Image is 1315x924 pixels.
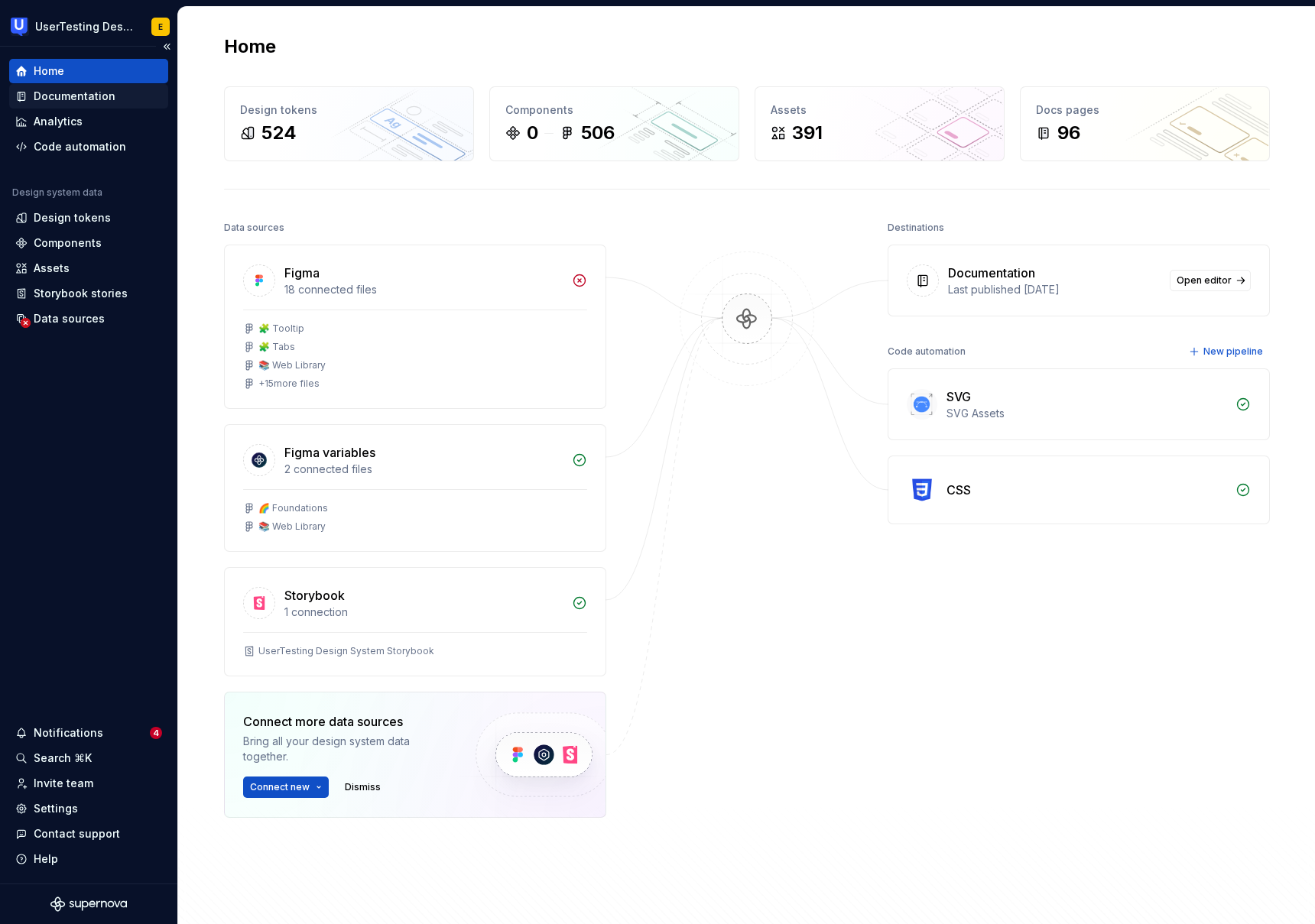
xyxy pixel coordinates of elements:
button: Search ⌘K [9,746,168,770]
div: Assets [771,102,989,118]
div: Destinations [888,217,944,238]
button: Dismiss [338,776,388,798]
button: UserTesting Design SystemE [3,10,174,43]
a: Data sources [9,306,168,331]
button: Contact support [9,822,168,846]
button: Connect new [243,776,329,798]
div: Assets [34,261,70,276]
div: Invite team [34,776,93,791]
div: 🧩 Tooltip [258,323,304,335]
div: SVG Assets [946,406,1226,421]
div: Search ⌘K [34,751,92,766]
div: Home [34,63,64,79]
div: Docs pages [1036,102,1254,118]
div: Components [505,102,723,118]
div: Code automation [34,139,126,154]
div: 🧩 Tabs [258,341,295,353]
div: + 15 more files [258,378,320,390]
a: Home [9,59,168,83]
a: Docs pages96 [1020,86,1270,161]
a: Assets [9,256,168,280]
div: Documentation [948,264,1035,282]
a: Analytics [9,109,168,134]
img: 41adf70f-fc1c-4662-8e2d-d2ab9c673b1b.png [11,18,29,36]
div: Storybook [284,586,345,605]
div: Connect more data sources [243,712,450,731]
div: SVG [946,387,971,406]
div: 96 [1057,121,1080,145]
a: Storybook1 connectionUserTesting Design System Storybook [224,567,606,676]
div: Design system data [12,186,102,199]
div: 524 [261,121,297,145]
div: Settings [34,801,78,816]
button: Notifications4 [9,721,168,745]
a: Figma variables2 connected files🌈 Foundations📚 Web Library [224,424,606,552]
a: Design tokens524 [224,86,474,161]
div: E [158,21,163,33]
div: 18 connected files [284,282,563,297]
a: Code automation [9,135,168,159]
a: Open editor [1170,270,1251,291]
a: Assets391 [755,86,1005,161]
div: UserTesting Design System [35,19,133,34]
div: Design tokens [34,210,111,225]
div: 0 [527,121,538,145]
div: Notifications [34,725,103,741]
div: Analytics [34,114,83,129]
div: Figma [284,264,320,282]
div: 🌈 Foundations [258,502,328,514]
div: Bring all your design system data together. [243,734,450,764]
div: Last published [DATE] [948,282,1161,297]
a: Storybook stories [9,281,168,306]
a: Design tokens [9,206,168,230]
div: Contact support [34,826,120,841]
div: 📚 Web Library [258,359,326,371]
div: 506 [581,121,615,145]
a: Settings [9,796,168,821]
button: Help [9,847,168,871]
h2: Home [224,34,276,59]
div: Components [34,235,102,251]
div: Data sources [34,311,105,326]
span: 4 [150,727,162,739]
div: Code automation [888,341,966,362]
div: Help [34,851,58,867]
div: 391 [792,121,823,145]
div: Data sources [224,217,284,238]
div: 2 connected files [284,462,563,477]
button: Collapse sidebar [156,36,177,57]
a: Invite team [9,771,168,796]
span: New pipeline [1203,345,1263,358]
div: Figma variables [284,443,375,462]
button: New pipeline [1184,341,1270,362]
div: Documentation [34,89,115,104]
a: Figma18 connected files🧩 Tooltip🧩 Tabs📚 Web Library+15more files [224,245,606,409]
a: Components [9,231,168,255]
div: CSS [946,481,971,499]
svg: Supernova Logo [50,896,127,912]
div: UserTesting Design System Storybook [258,645,434,657]
div: Storybook stories [34,286,128,301]
a: Components0506 [489,86,739,161]
span: Open editor [1177,274,1232,287]
a: Documentation [9,84,168,109]
span: Dismiss [345,781,381,793]
span: Connect new [250,781,310,793]
div: Design tokens [240,102,458,118]
div: 1 connection [284,605,563,620]
div: 📚 Web Library [258,520,326,533]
